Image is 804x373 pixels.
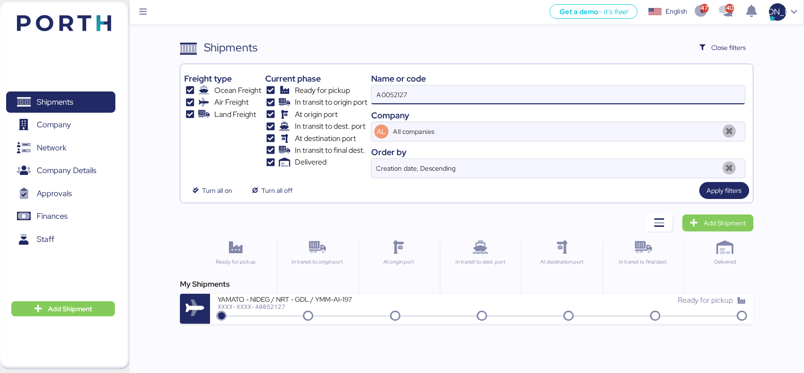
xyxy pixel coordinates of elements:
[37,118,71,132] span: Company
[607,258,680,266] div: In transit to final dest.
[363,258,436,266] div: At origin port
[214,85,261,96] span: Ocean Freight
[526,258,599,266] div: At destination port
[37,95,73,109] span: Shipments
[37,141,66,155] span: Network
[214,109,256,120] span: Land Freight
[689,258,762,266] div: Delivered
[707,185,742,196] span: Apply filters
[6,114,115,136] a: Company
[6,137,115,159] a: Network
[214,97,249,108] span: Air Freight
[6,91,115,113] a: Shipments
[295,109,338,120] span: At origin port
[371,109,745,122] div: Company
[692,39,754,56] button: Close filters
[184,182,240,199] button: Turn all on
[6,229,115,250] a: Staff
[678,295,733,305] span: Ready for pickup
[265,72,367,85] div: Current phase
[444,258,517,266] div: In transit to dest. port
[202,185,232,196] span: Turn all on
[37,232,54,246] span: Staff
[295,121,365,132] span: In transit to dest. port
[6,160,115,182] a: Company Details
[184,72,261,85] div: Freight type
[666,7,687,17] div: English
[37,209,67,223] span: Finances
[218,295,444,303] div: YAMATO - NIDEG / NRT - GDL / YMM-AI-197
[6,183,115,205] a: Approvals
[712,42,746,53] span: Close filters
[371,146,745,158] div: Order by
[11,301,115,316] button: Add Shipment
[699,182,749,199] button: Apply filters
[281,258,354,266] div: In transit to origin port
[37,187,72,200] span: Approvals
[37,164,96,177] span: Company Details
[704,217,746,229] span: Add Shipment
[295,133,356,144] span: At destination port
[6,206,115,227] a: Finances
[371,72,745,85] div: Name or code
[377,126,386,137] span: AL
[135,4,151,20] button: Menu
[48,303,92,315] span: Add Shipment
[295,85,350,96] span: Ready for pickup
[682,215,754,232] a: Add Shipment
[295,157,326,168] span: Delivered
[218,303,444,310] div: XXXX-XXXX-A0052127
[180,279,753,290] div: My Shipments
[262,185,293,196] span: Turn all off
[204,39,258,56] div: Shipments
[295,97,367,108] span: In transit to origin port
[295,145,365,156] span: In transit to final dest.
[199,258,272,266] div: Ready for pickup
[391,122,718,141] input: AL
[244,182,300,199] button: Turn all off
